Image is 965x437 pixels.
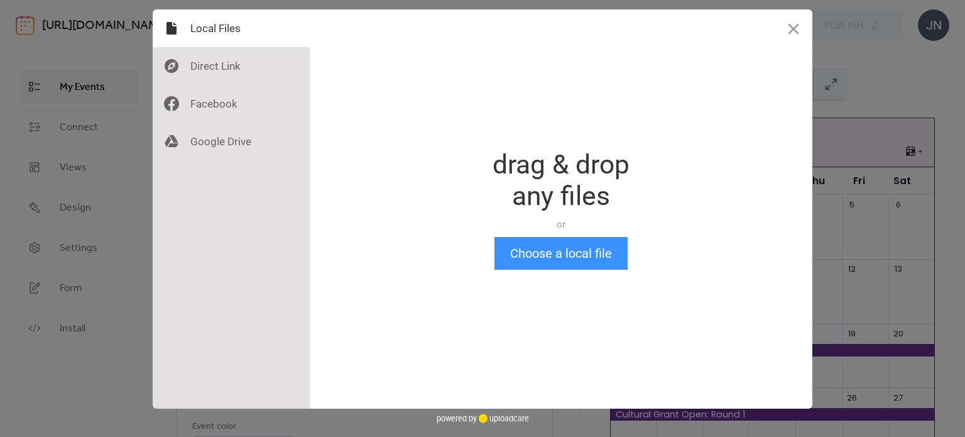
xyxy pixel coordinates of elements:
[153,85,310,123] div: Facebook
[153,123,310,160] div: Google Drive
[775,9,812,47] button: Close
[477,414,529,423] a: uploadcare
[493,149,630,212] div: drag & drop any files
[153,47,310,85] div: Direct Link
[493,218,630,231] div: or
[153,9,310,47] div: Local Files
[437,409,529,428] div: powered by
[494,237,628,270] button: Choose a local file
